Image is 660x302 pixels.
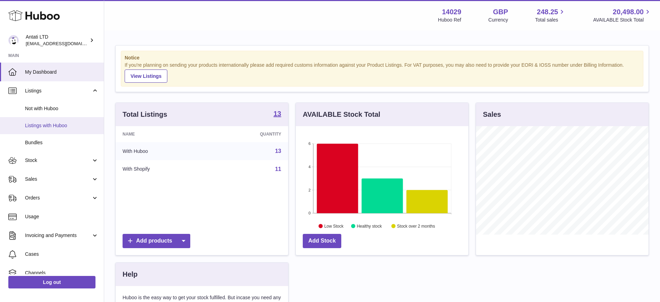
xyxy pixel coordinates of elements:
[8,276,95,288] a: Log out
[535,17,566,23] span: Total sales
[116,142,209,160] td: With Huboo
[25,88,91,94] span: Listings
[537,7,558,17] span: 248.25
[25,69,99,75] span: My Dashboard
[25,157,91,164] span: Stock
[25,195,91,201] span: Orders
[25,251,99,258] span: Cases
[26,34,88,47] div: Antati LTD
[26,41,102,46] span: [EMAIL_ADDRESS][DOMAIN_NAME]
[275,148,281,154] a: 13
[25,270,99,276] span: Channels
[303,110,380,119] h3: AVAILABLE Stock Total
[483,110,501,119] h3: Sales
[308,211,310,215] text: 0
[324,223,344,228] text: Low Stock
[593,17,652,23] span: AVAILABLE Stock Total
[123,234,190,248] a: Add products
[438,17,461,23] div: Huboo Ref
[593,7,652,23] a: 20,498.00 AVAILABLE Stock Total
[25,176,91,182] span: Sales
[535,7,566,23] a: 248.25 Total sales
[125,62,640,83] div: If you're planning on sending your products internationally please add required customs informati...
[442,7,461,17] strong: 14029
[25,122,99,129] span: Listings with Huboo
[397,223,435,228] text: Stock over 2 months
[488,17,508,23] div: Currency
[25,105,99,112] span: Not with Huboo
[116,160,209,178] td: With Shopify
[25,213,99,220] span: Usage
[308,165,310,169] text: 4
[125,55,640,61] strong: Notice
[209,126,288,142] th: Quantity
[308,141,310,146] text: 6
[493,7,508,17] strong: GBP
[274,110,281,117] strong: 13
[123,110,167,119] h3: Total Listings
[116,126,209,142] th: Name
[357,223,382,228] text: Healthy stock
[25,232,91,239] span: Invoicing and Payments
[125,70,167,83] a: View Listings
[303,234,341,248] a: Add Stock
[25,139,99,146] span: Bundles
[123,270,137,279] h3: Help
[275,166,281,172] a: 11
[613,7,644,17] span: 20,498.00
[308,188,310,192] text: 2
[8,35,19,46] img: internalAdmin-14029@internal.huboo.com
[274,110,281,119] a: 13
